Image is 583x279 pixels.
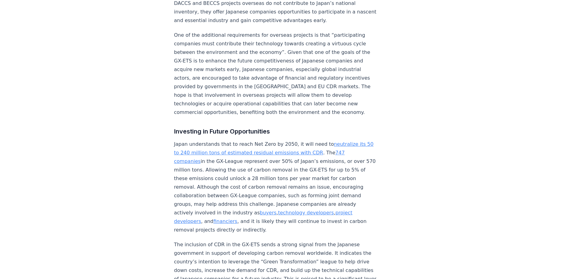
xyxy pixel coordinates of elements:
a: buyers [260,210,277,216]
a: technology developers [278,210,334,216]
p: Japan understands that to reach Net Zero by 2050, it will need to . The in the GX-League represen... [174,140,377,234]
p: One of the additional requirements for overseas projects is that “participating companies must co... [174,31,377,117]
a: financiers [213,218,237,224]
h3: Investing in Future Opportunities [174,126,377,136]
